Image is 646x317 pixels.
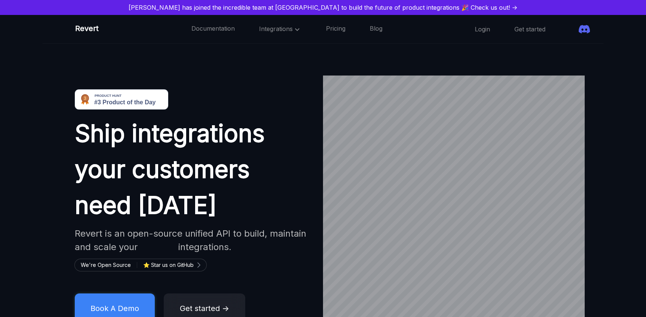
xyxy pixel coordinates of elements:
div: Revert [75,22,99,36]
a: ⭐ Star us on GitHub [143,261,200,270]
h1: Ship integrations your customers need [DATE] [75,116,310,223]
a: [PERSON_NAME] has joined the incredible team at [GEOGRAPHIC_DATA] to build the future of product ... [3,3,643,12]
a: Pricing [326,24,345,34]
a: Login [475,25,490,33]
a: Blog [370,24,382,34]
a: Get started [514,25,545,33]
span: Integrations [259,25,302,33]
a: Documentation [191,24,235,34]
img: Revert logo [56,22,70,36]
img: Revert - Open-source unified API to build product integrations | Product Hunt [75,89,168,110]
h2: Revert is an open-source unified API to build, maintain and scale your integrations. [75,227,310,254]
img: image [24,113,293,311]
